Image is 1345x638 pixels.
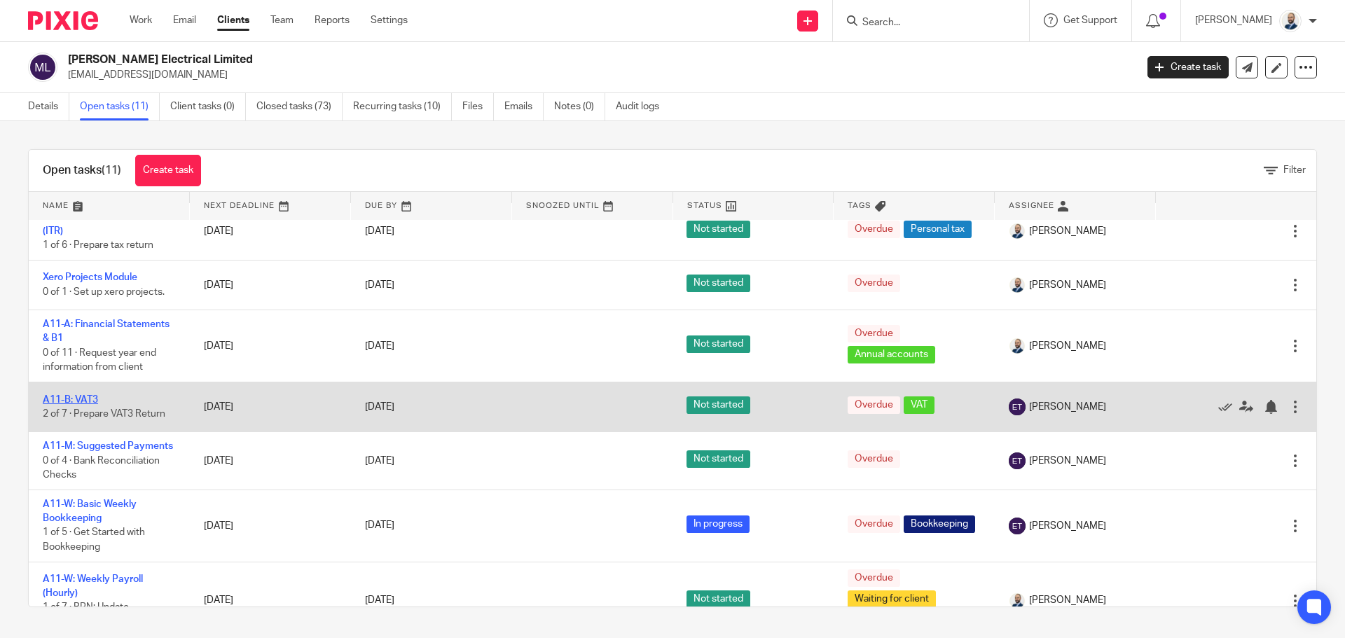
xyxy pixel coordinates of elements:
[43,409,165,419] span: 2 of 7 · Prepare VAT3 Return
[848,346,935,363] span: Annual accounts
[371,13,408,27] a: Settings
[190,432,351,490] td: [DATE]
[28,11,98,30] img: Pixie
[1029,454,1106,468] span: [PERSON_NAME]
[848,325,900,342] span: Overdue
[848,569,900,587] span: Overdue
[1218,400,1239,414] a: Mark as done
[848,202,871,209] span: Tags
[554,93,605,120] a: Notes (0)
[1009,452,1026,469] img: svg%3E
[43,163,121,178] h1: Open tasks
[861,17,987,29] input: Search
[28,53,57,82] img: svg%3E
[1009,223,1026,240] img: Mark%20LI%20profiler.png
[43,287,165,297] span: 0 of 1 · Set up xero projects.
[1009,398,1026,415] img: svg%3E
[462,93,494,120] a: Files
[365,402,394,412] span: [DATE]
[687,396,750,414] span: Not started
[68,68,1126,82] p: [EMAIL_ADDRESS][DOMAIN_NAME]
[1063,15,1117,25] span: Get Support
[848,515,900,533] span: Overdue
[687,335,750,353] span: Not started
[687,590,750,608] span: Not started
[1279,10,1302,32] img: Mark%20LI%20profiler.png
[1283,165,1306,175] span: Filter
[43,574,143,598] a: A11-W: Weekly Payroll (Hourly)
[1009,518,1026,534] img: svg%3E
[848,221,900,238] span: Overdue
[43,212,158,236] a: A11-A: Income Tax Return (ITR)
[365,280,394,290] span: [DATE]
[904,515,975,533] span: Bookkeeping
[80,93,160,120] a: Open tasks (11)
[43,240,153,250] span: 1 of 6 · Prepare tax return
[504,93,544,120] a: Emails
[1029,224,1106,238] span: [PERSON_NAME]
[190,260,351,310] td: [DATE]
[526,202,600,209] span: Snoozed Until
[687,221,750,238] span: Not started
[1009,277,1026,293] img: Mark%20LI%20profiler.png
[43,319,170,343] a: A11-A: Financial Statements & B1
[1009,338,1026,354] img: Mark%20LI%20profiler.png
[102,165,121,176] span: (11)
[173,13,196,27] a: Email
[1029,339,1106,353] span: [PERSON_NAME]
[1029,400,1106,414] span: [PERSON_NAME]
[1009,592,1026,609] img: Mark%20LI%20profiler.png
[1195,13,1272,27] p: [PERSON_NAME]
[135,155,201,186] a: Create task
[904,396,934,414] span: VAT
[848,590,936,608] span: Waiting for client
[43,395,98,405] a: A11-B: VAT3
[43,528,145,553] span: 1 of 5 · Get Started with Bookkeeping
[217,13,249,27] a: Clients
[190,382,351,431] td: [DATE]
[687,450,750,468] span: Not started
[43,348,156,373] span: 0 of 11 · Request year end information from client
[43,499,137,523] a: A11-W: Basic Weekly Bookkeeping
[687,515,750,533] span: In progress
[365,596,394,606] span: [DATE]
[365,521,394,531] span: [DATE]
[256,93,343,120] a: Closed tasks (73)
[848,396,900,414] span: Overdue
[43,456,160,480] span: 0 of 4 · Bank Reconciliation Checks
[270,13,294,27] a: Team
[1029,278,1106,292] span: [PERSON_NAME]
[1029,593,1106,607] span: [PERSON_NAME]
[130,13,152,27] a: Work
[315,13,350,27] a: Reports
[68,53,915,67] h2: [PERSON_NAME] Electrical Limited
[190,490,351,562] td: [DATE]
[353,93,452,120] a: Recurring tasks (10)
[190,310,351,382] td: [DATE]
[43,272,137,282] a: Xero Projects Module
[170,93,246,120] a: Client tasks (0)
[848,450,900,468] span: Overdue
[848,275,900,292] span: Overdue
[28,93,69,120] a: Details
[687,202,722,209] span: Status
[904,221,972,238] span: Personal tax
[365,341,394,351] span: [DATE]
[190,202,351,260] td: [DATE]
[365,456,394,466] span: [DATE]
[1147,56,1229,78] a: Create task
[365,226,394,236] span: [DATE]
[43,441,173,451] a: A11-M: Suggested Payments
[616,93,670,120] a: Audit logs
[1029,519,1106,533] span: [PERSON_NAME]
[687,275,750,292] span: Not started
[43,603,171,627] span: 1 of 7 · RPN: Update Employees RPN on BrightPay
